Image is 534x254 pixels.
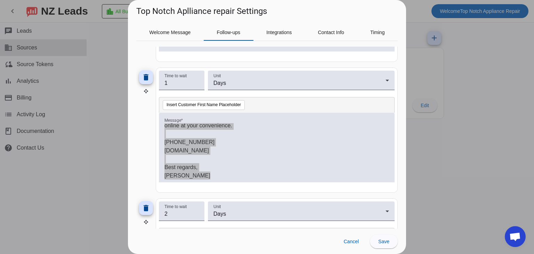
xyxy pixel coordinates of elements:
button: Save [370,235,398,248]
span: Timing [370,30,385,35]
mat-label: Unit [213,204,221,209]
mat-label: Unit [213,73,221,78]
p: Best regards, [164,163,389,172]
span: Contact Info [318,30,344,35]
div: Open chat [505,226,526,247]
h1: Top Notch Aplliance repair Settings [136,6,267,17]
span: Cancel [343,239,359,244]
span: Welcome Message [149,30,191,35]
span: Days [213,211,226,217]
button: Cancel [338,235,364,248]
p: [PHONE_NUMBER] [164,138,389,146]
span: Follow-ups [217,30,240,35]
button: Insert Customer First Name Placeholder [163,100,245,110]
span: Save [378,239,389,244]
mat-label: Time to wait [164,73,187,78]
mat-icon: delete [142,204,150,212]
mat-label: Time to wait [164,204,187,209]
p: [DOMAIN_NAME] [164,146,389,155]
span: Days [213,80,226,86]
mat-icon: delete [142,73,150,81]
p: [PERSON_NAME] [164,172,389,180]
span: Integrations [266,30,292,35]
